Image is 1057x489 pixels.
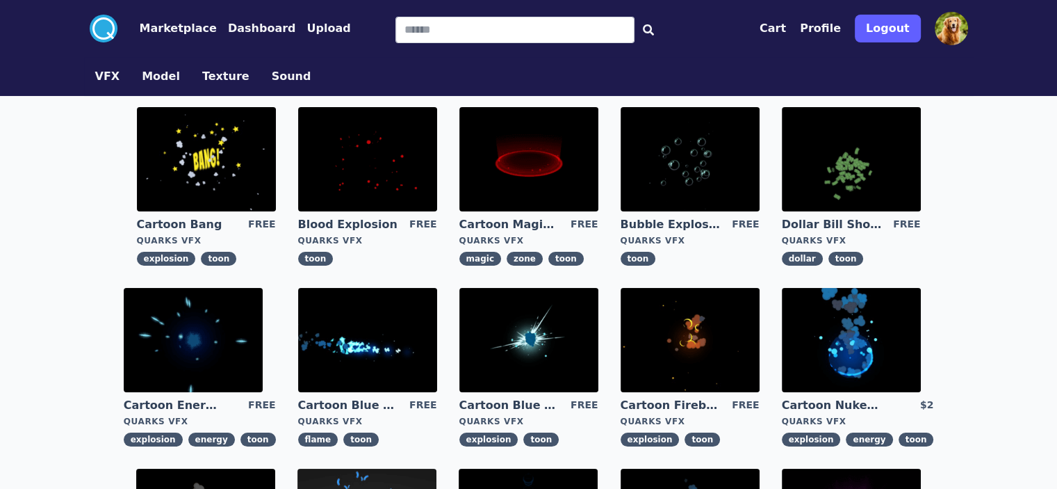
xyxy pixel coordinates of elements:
[298,235,437,246] div: Quarks VFX
[272,68,311,85] button: Sound
[137,235,276,246] div: Quarks VFX
[459,416,598,427] div: Quarks VFX
[395,17,634,43] input: Search
[523,433,559,447] span: toon
[621,107,760,211] img: imgAlt
[124,433,183,447] span: explosion
[137,252,196,266] span: explosion
[298,107,437,211] img: imgAlt
[571,398,598,413] div: FREE
[137,107,276,211] img: imgAlt
[459,398,559,413] a: Cartoon Blue Gas Explosion
[459,107,598,211] img: imgAlt
[621,398,721,413] a: Cartoon Fireball Explosion
[409,217,436,232] div: FREE
[124,288,263,392] img: imgAlt
[855,9,921,48] a: Logout
[228,20,296,37] button: Dashboard
[621,433,680,447] span: explosion
[343,433,379,447] span: toon
[124,416,276,427] div: Quarks VFX
[800,20,841,37] button: Profile
[84,68,131,85] a: VFX
[240,433,276,447] span: toon
[140,20,217,37] button: Marketplace
[507,252,543,266] span: zone
[459,235,598,246] div: Quarks VFX
[782,416,934,427] div: Quarks VFX
[459,217,559,232] a: Cartoon Magic Zone
[459,288,598,392] img: imgAlt
[295,20,350,37] a: Upload
[131,68,191,85] a: Model
[846,433,892,447] span: energy
[782,235,921,246] div: Quarks VFX
[142,68,180,85] button: Model
[202,68,249,85] button: Texture
[298,398,398,413] a: Cartoon Blue Flamethrower
[621,252,656,266] span: toon
[201,252,236,266] span: toon
[732,398,759,413] div: FREE
[782,288,921,392] img: imgAlt
[459,252,501,266] span: magic
[621,235,760,246] div: Quarks VFX
[298,288,437,392] img: imgAlt
[298,416,437,427] div: Quarks VFX
[782,433,841,447] span: explosion
[899,433,934,447] span: toon
[459,433,518,447] span: explosion
[298,433,338,447] span: flame
[409,398,436,413] div: FREE
[685,433,720,447] span: toon
[548,252,584,266] span: toon
[95,68,120,85] button: VFX
[298,252,334,266] span: toon
[621,416,760,427] div: Quarks VFX
[760,20,786,37] button: Cart
[248,398,275,413] div: FREE
[117,20,217,37] a: Marketplace
[782,107,921,211] img: imgAlt
[893,217,920,232] div: FREE
[855,15,921,42] button: Logout
[935,12,968,45] img: profile
[306,20,350,37] button: Upload
[217,20,296,37] a: Dashboard
[137,217,237,232] a: Cartoon Bang
[571,217,598,232] div: FREE
[298,217,398,232] a: Blood Explosion
[920,398,933,413] div: $2
[188,433,235,447] span: energy
[621,288,760,392] img: imgAlt
[782,398,882,413] a: Cartoon Nuke Energy Explosion
[732,217,759,232] div: FREE
[621,217,721,232] a: Bubble Explosion
[261,68,322,85] a: Sound
[248,217,275,232] div: FREE
[782,217,882,232] a: Dollar Bill Shower
[828,252,864,266] span: toon
[124,398,224,413] a: Cartoon Energy Explosion
[191,68,261,85] a: Texture
[782,252,823,266] span: dollar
